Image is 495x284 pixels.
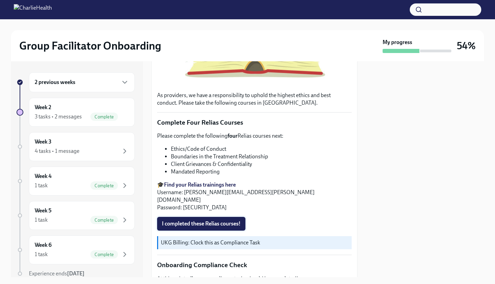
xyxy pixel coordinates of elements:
[35,113,82,120] div: 3 tasks • 2 messages
[14,4,52,15] img: CharlieHealth
[457,40,476,52] h3: 54%
[35,78,75,86] h6: 2 previous weeks
[16,235,135,264] a: Week 61 taskComplete
[67,270,85,277] strong: [DATE]
[35,147,79,155] div: 4 tasks • 1 message
[171,153,352,160] li: Boundaries in the Treatment Relationship
[16,132,135,161] a: Week 34 tasks • 1 message
[157,92,352,107] p: As providers, we have a responsibility to uphold the highest ethics and best conduct. Please take...
[90,252,118,257] span: Complete
[35,104,51,111] h6: Week 2
[35,172,52,180] h6: Week 4
[90,183,118,188] span: Complete
[35,241,52,249] h6: Week 6
[157,132,352,140] p: Please complete the following Relias courses next:
[35,251,48,258] div: 1 task
[35,138,52,146] h6: Week 3
[171,168,352,176] li: Mandated Reporting
[90,218,118,223] span: Complete
[171,145,352,153] li: Ethics/Code of Conduct
[157,118,352,127] p: Complete Four Relias Courses
[157,217,245,231] button: I completed these Relias courses!
[164,181,236,188] a: Find your Relias trainings here
[162,220,241,227] span: I completed these Relias courses!
[35,216,48,224] div: 1 task
[228,133,238,139] strong: four
[35,207,52,214] h6: Week 5
[383,39,412,46] strong: My progress
[157,275,352,283] p: At this point, all your compliance tasks should be completed!
[157,181,352,211] p: 🎓 Username: [PERSON_NAME][EMAIL_ADDRESS][PERSON_NAME][DOMAIN_NAME] Password: [SECURITY_DATA]
[90,114,118,119] span: Complete
[171,160,352,168] li: Client Grievances & Confidentiality
[157,261,352,270] p: Onboarding Compliance Check
[19,39,161,53] h2: Group Facilitator Onboarding
[16,167,135,196] a: Week 41 taskComplete
[16,98,135,127] a: Week 23 tasks • 2 messagesComplete
[29,72,135,92] div: 2 previous weeks
[35,182,48,189] div: 1 task
[29,270,85,277] span: Experience ends
[161,239,349,246] p: UKG Billing: Clock this as Compliance Task
[16,201,135,230] a: Week 51 taskComplete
